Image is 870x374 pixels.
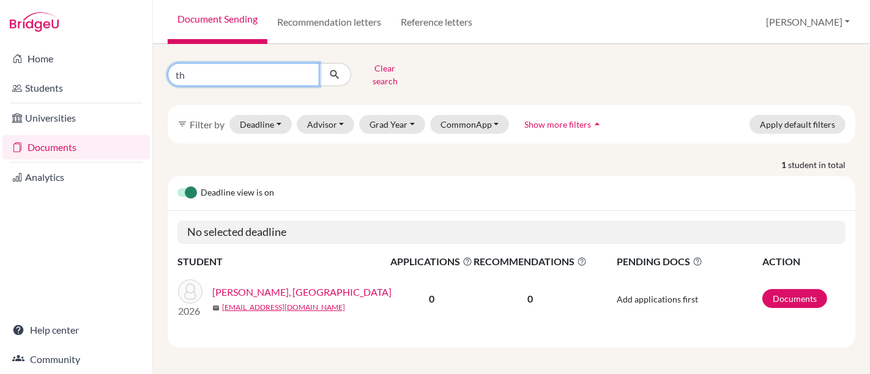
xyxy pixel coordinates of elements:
[762,289,827,308] a: Documents
[201,186,274,200] span: Deadline view is on
[229,115,292,134] button: Deadline
[190,119,225,130] span: Filter by
[524,119,591,130] span: Show more filters
[762,254,846,269] th: ACTION
[474,291,587,306] p: 0
[788,158,855,171] span: student in total
[760,10,855,34] button: [PERSON_NAME]
[212,285,392,299] a: [PERSON_NAME], [GEOGRAPHIC_DATA]
[591,118,603,130] i: arrow_drop_up
[390,254,472,269] span: APPLICATIONS
[297,115,355,134] button: Advisor
[2,76,150,100] a: Students
[359,115,425,134] button: Grad Year
[749,115,846,134] button: Apply default filters
[2,106,150,130] a: Universities
[430,115,510,134] button: CommonApp
[514,115,614,134] button: Show more filtersarrow_drop_up
[177,221,846,244] h5: No selected deadline
[2,165,150,189] a: Analytics
[474,254,587,269] span: RECOMMENDATIONS
[212,304,220,312] span: mail
[617,294,698,304] span: Add applications first
[429,293,434,304] b: 0
[2,135,150,159] a: Documents
[10,12,59,32] img: Bridge-U
[2,347,150,372] a: Community
[178,279,203,304] img: Davi Araujo, Thalles
[222,302,345,313] a: [EMAIL_ADDRESS][DOMAIN_NAME]
[168,63,319,86] input: Find student by name...
[2,46,150,71] a: Home
[2,318,150,342] a: Help center
[781,158,788,171] strong: 1
[178,304,203,318] p: 2026
[617,254,761,269] span: PENDING DOCS
[177,254,390,269] th: STUDENT
[177,119,187,129] i: filter_list
[351,59,419,90] button: Clear search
